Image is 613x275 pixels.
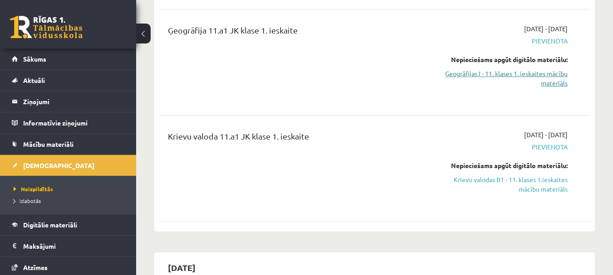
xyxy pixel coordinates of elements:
[23,91,125,112] legend: Ziņojumi
[23,112,125,133] legend: Informatīvie ziņojumi
[524,24,568,34] span: [DATE] - [DATE]
[443,55,568,64] div: Nepieciešams apgūt digitālo materiālu:
[23,55,46,63] span: Sākums
[14,185,127,193] a: Neizpildītās
[12,155,125,176] a: [DEMOGRAPHIC_DATA]
[23,236,125,256] legend: Maksājumi
[443,142,568,152] span: Pievienota
[12,214,125,235] a: Digitālie materiāli
[168,130,430,147] div: Krievu valoda 11.a1 JK klase 1. ieskaite
[443,36,568,46] span: Pievienota
[14,197,41,204] span: Izlabotās
[12,48,125,69] a: Sākums
[168,24,430,41] div: Ģeogrāfija 11.a1 JK klase 1. ieskaite
[23,221,77,229] span: Digitālie materiāli
[12,91,125,112] a: Ziņojumi
[23,161,94,169] span: [DEMOGRAPHIC_DATA]
[443,69,568,88] a: Ģeogrāfijas I - 11. klases 1. ieskaites mācību materiāls
[12,134,125,154] a: Mācību materiāli
[524,130,568,140] span: [DATE] - [DATE]
[12,236,125,256] a: Maksājumi
[10,16,83,39] a: Rīgas 1. Tālmācības vidusskola
[14,197,127,205] a: Izlabotās
[443,175,568,194] a: Krievu valodas B1 - 11. klases 1.ieskaites mācību materiāls
[12,70,125,91] a: Aktuāli
[14,185,53,193] span: Neizpildītās
[443,161,568,170] div: Nepieciešams apgūt digitālo materiālu:
[23,140,74,148] span: Mācību materiāli
[12,112,125,133] a: Informatīvie ziņojumi
[23,263,48,271] span: Atzīmes
[23,76,45,84] span: Aktuāli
